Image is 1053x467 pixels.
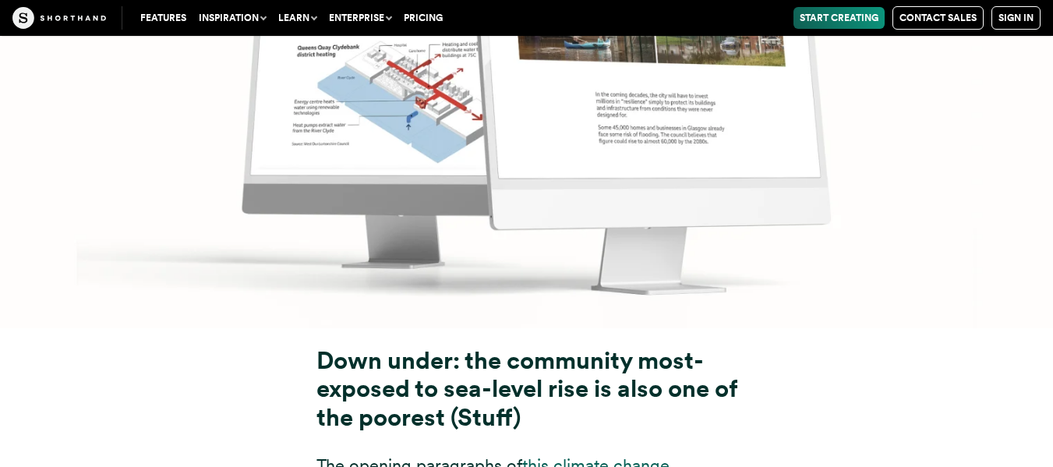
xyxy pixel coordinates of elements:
[398,7,449,29] a: Pricing
[12,7,106,29] img: The Craft
[991,6,1041,30] a: Sign in
[316,346,737,433] strong: Down under: the community most-exposed to sea-level rise is also one of the poorest (Stuff)
[193,7,272,29] button: Inspiration
[134,7,193,29] a: Features
[793,7,885,29] a: Start Creating
[272,7,323,29] button: Learn
[323,7,398,29] button: Enterprise
[892,6,984,30] a: Contact Sales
